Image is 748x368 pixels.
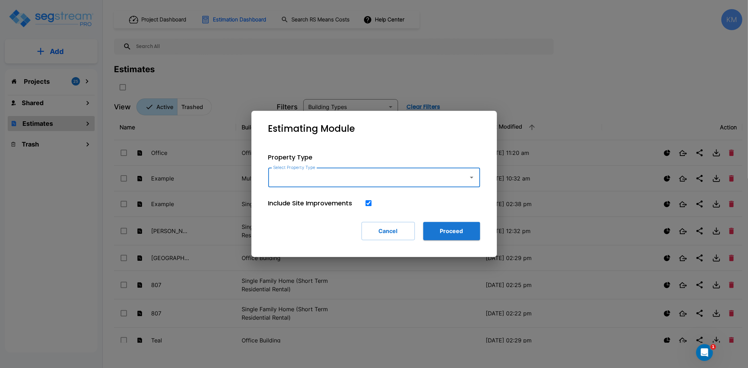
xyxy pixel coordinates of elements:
p: Estimating Module [268,122,355,136]
p: Property Type [268,152,480,162]
button: Proceed [423,222,480,240]
label: Select Property Type [273,164,315,170]
p: Include Site Improvements [268,198,352,208]
span: 1 [710,344,716,350]
iframe: Intercom live chat [696,344,713,361]
button: Cancel [362,222,415,240]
